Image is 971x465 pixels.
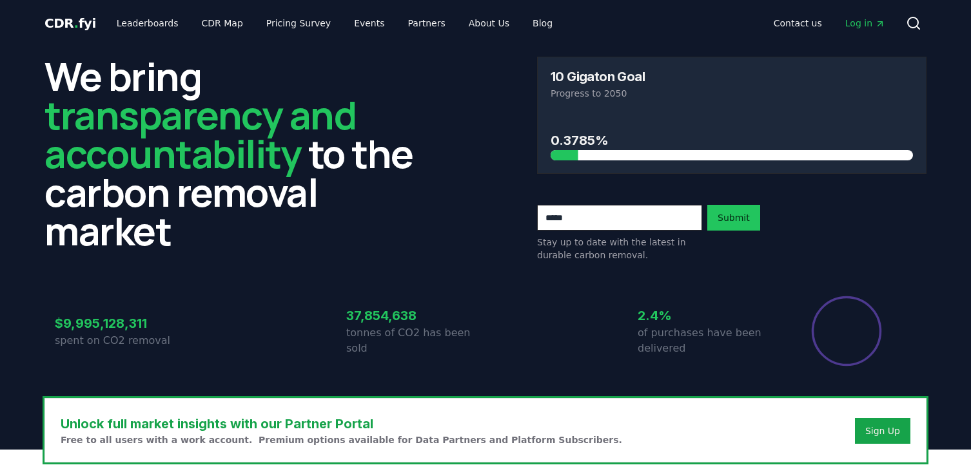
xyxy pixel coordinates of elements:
[44,15,96,31] span: CDR fyi
[855,418,910,444] button: Sign Up
[551,70,645,83] h3: 10 Gigaton Goal
[763,12,896,35] nav: Main
[638,306,777,325] h3: 2.4%
[74,15,79,31] span: .
[865,424,900,437] a: Sign Up
[522,12,563,35] a: Blog
[810,295,883,367] div: Percentage of sales delivered
[44,88,356,180] span: transparency and accountability
[191,12,253,35] a: CDR Map
[106,12,563,35] nav: Main
[55,314,194,333] h3: $9,995,128,311
[106,12,189,35] a: Leaderboards
[835,12,896,35] a: Log in
[551,131,913,150] h3: 0.3785%
[346,325,485,356] p: tonnes of CO2 has been sold
[458,12,520,35] a: About Us
[398,12,456,35] a: Partners
[344,12,395,35] a: Events
[346,306,485,325] h3: 37,854,638
[256,12,341,35] a: Pricing Survey
[55,333,194,348] p: spent on CO2 removal
[61,414,622,433] h3: Unlock full market insights with our Partner Portal
[44,14,96,32] a: CDR.fyi
[707,205,760,231] button: Submit
[551,87,913,100] p: Progress to 2050
[763,12,832,35] a: Contact us
[61,433,622,446] p: Free to all users with a work account. Premium options available for Data Partners and Platform S...
[537,236,702,261] p: Stay up to date with the latest in durable carbon removal.
[44,57,434,250] h2: We bring to the carbon removal market
[638,325,777,356] p: of purchases have been delivered
[845,17,885,30] span: Log in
